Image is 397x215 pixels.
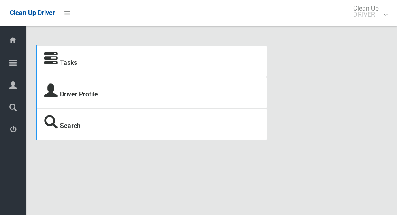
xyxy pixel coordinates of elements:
[349,5,387,17] span: Clean Up
[60,59,77,66] a: Tasks
[60,122,81,130] a: Search
[353,11,379,17] small: DRIVER
[10,7,55,19] a: Clean Up Driver
[60,90,98,98] a: Driver Profile
[10,9,55,17] span: Clean Up Driver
